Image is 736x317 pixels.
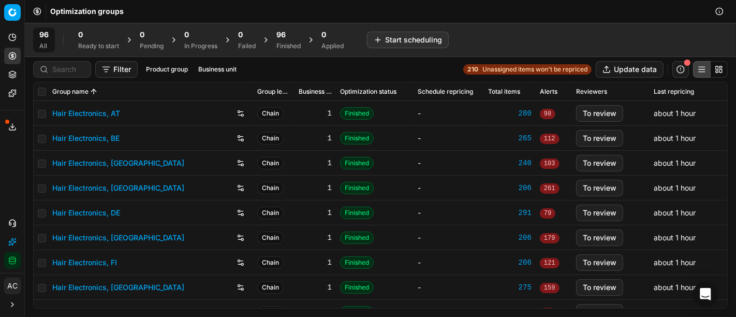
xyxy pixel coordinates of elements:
[488,257,532,268] a: 206
[488,208,532,218] a: 291
[321,30,326,40] span: 0
[50,6,124,17] span: Optimization groups
[654,258,696,267] span: about 1 hour
[257,281,284,294] span: Chain
[576,229,623,246] button: To review
[184,30,189,40] span: 0
[654,208,696,217] span: about 1 hour
[414,126,484,151] td: -
[488,158,532,168] a: 240
[299,257,332,268] div: 1
[52,88,89,96] span: Group name
[257,88,290,96] span: Group level
[89,87,99,97] button: Sorted by Group name ascending
[257,182,284,194] span: Chain
[299,208,332,218] div: 1
[340,182,374,194] span: Finished
[184,42,217,50] div: In Progress
[340,232,374,244] span: Finished
[299,233,332,243] div: 1
[414,151,484,176] td: -
[654,88,694,96] span: Last repricing
[39,42,49,50] div: All
[142,63,192,76] button: Product group
[340,132,374,145] span: Finished
[540,233,560,243] span: 179
[340,256,374,269] span: Finished
[482,65,587,74] span: Unassigned items won't be repriced
[693,282,718,307] div: Open Intercom Messenger
[488,282,532,293] div: 275
[257,107,284,120] span: Chain
[299,88,332,96] span: Business unit
[39,30,49,40] span: 96
[276,42,301,50] div: Finished
[5,278,20,294] span: AC
[576,155,623,171] button: To review
[414,176,484,200] td: -
[340,207,374,219] span: Finished
[488,133,532,143] div: 265
[654,233,696,242] span: about 1 hour
[340,88,396,96] span: Optimization status
[540,88,557,96] span: Alerts
[299,183,332,193] div: 1
[52,282,184,293] a: Hair Electronics, [GEOGRAPHIC_DATA]
[50,6,124,17] nav: breadcrumb
[299,133,332,143] div: 1
[654,308,696,316] span: about 1 hour
[52,233,184,243] a: Hair Electronics, [GEOGRAPHIC_DATA]
[340,157,374,169] span: Finished
[540,159,560,169] span: 103
[299,158,332,168] div: 1
[414,200,484,225] td: -
[540,109,555,119] span: 98
[52,108,120,119] a: Hair Electronics, AT
[257,232,284,244] span: Chain
[238,30,243,40] span: 0
[488,108,532,119] a: 280
[654,283,696,292] span: about 1 hour
[414,225,484,250] td: -
[596,61,664,78] button: Update data
[299,282,332,293] div: 1
[540,183,560,194] span: 261
[576,279,623,296] button: To review
[140,42,164,50] div: Pending
[576,105,623,122] button: To review
[78,42,119,50] div: Ready to start
[52,208,120,218] a: Hair Electronics, DE
[257,132,284,145] span: Chain
[78,30,83,40] span: 0
[52,158,184,168] a: Hair Electronics, [GEOGRAPHIC_DATA]
[576,254,623,271] button: To review
[467,65,478,74] strong: 210
[52,133,120,143] a: Hair Electronics, BE
[340,107,374,120] span: Finished
[52,183,184,193] a: Hair Electronics, [GEOGRAPHIC_DATA]
[576,88,607,96] span: Reviewers
[488,233,532,243] a: 206
[414,250,484,275] td: -
[367,32,449,48] button: Start scheduling
[540,258,560,268] span: 121
[654,159,696,167] span: about 1 hour
[654,183,696,192] span: about 1 hour
[194,63,241,76] button: Business unit
[540,208,555,219] span: 79
[654,109,696,118] span: about 1 hour
[414,275,484,300] td: -
[488,183,532,193] a: 206
[540,134,560,144] span: 112
[4,278,21,294] button: AC
[52,64,84,75] input: Search
[576,205,623,221] button: To review
[576,130,623,147] button: To review
[488,88,520,96] span: Total items
[276,30,286,40] span: 96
